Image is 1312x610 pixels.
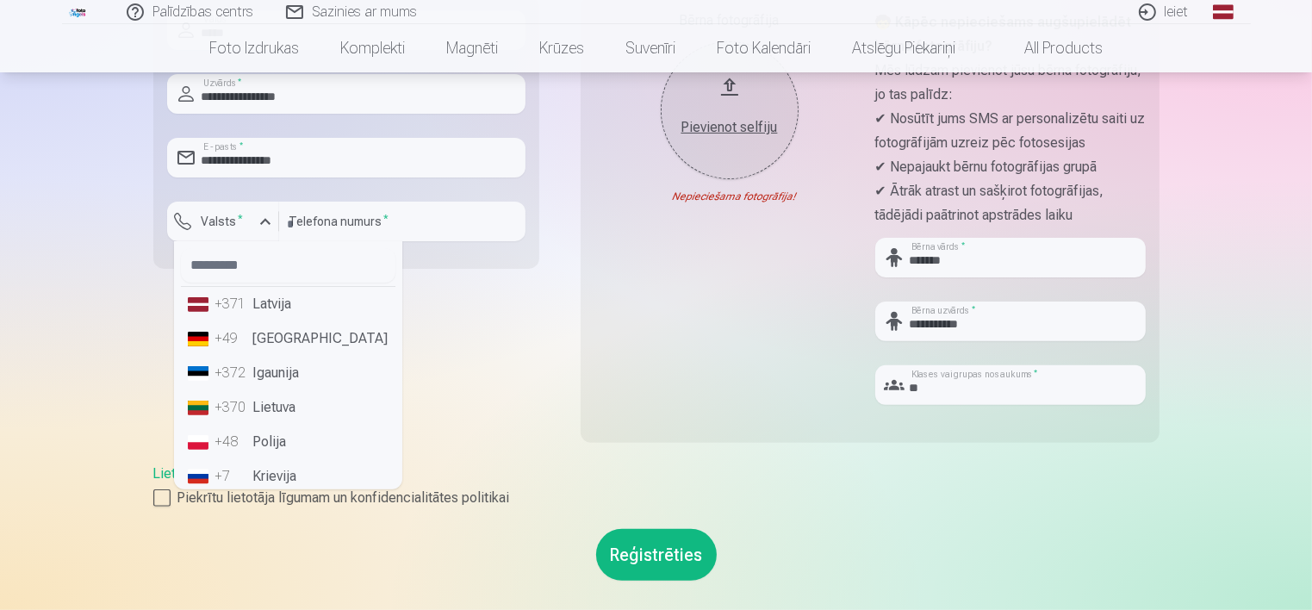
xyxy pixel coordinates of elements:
a: Krūzes [519,24,605,72]
div: +372 [215,363,250,383]
div: +371 [215,294,250,314]
a: Suvenīri [605,24,696,72]
button: Pievienot selfiju [661,41,799,179]
li: Krievija [181,459,395,494]
li: [GEOGRAPHIC_DATA] [181,321,395,356]
a: All products [976,24,1123,72]
li: Polija [181,425,395,459]
li: Latvija [181,287,395,321]
p: ✔ Nosūtīt jums SMS ar personalizētu saiti uz fotogrāfijām uzreiz pēc fotosesijas [875,107,1146,155]
label: Piekrītu lietotāja līgumam un konfidencialitātes politikai [153,488,1160,508]
a: Komplekti [320,24,426,72]
button: Reģistrēties [596,529,717,581]
div: +49 [215,328,250,349]
a: Foto kalendāri [696,24,831,72]
li: Lietuva [181,390,395,425]
li: Igaunija [181,356,395,390]
a: Foto izdrukas [189,24,320,72]
a: Magnēti [426,24,519,72]
label: Valsts [195,213,251,230]
div: +7 [215,466,250,487]
button: Valsts* [167,202,279,241]
p: ✔ Ātrāk atrast un sašķirot fotogrāfijas, tādējādi paātrinot apstrādes laiku [875,179,1146,227]
a: Atslēgu piekariņi [831,24,976,72]
div: +48 [215,432,250,452]
a: Lietošanas līgums [153,465,263,482]
div: Pievienot selfiju [678,117,781,138]
div: Nepieciešama fotogrāfija! [594,190,865,203]
div: , [153,464,1160,508]
div: Lauks ir obligāts [167,241,279,255]
p: Mēs lūdzam pievienot jūsu bērna fotogrāfiju, jo tas palīdz: [875,59,1146,107]
img: /fa1 [69,7,88,17]
p: ✔ Nepajaukt bērnu fotogrāfijas grupā [875,155,1146,179]
div: +370 [215,397,250,418]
